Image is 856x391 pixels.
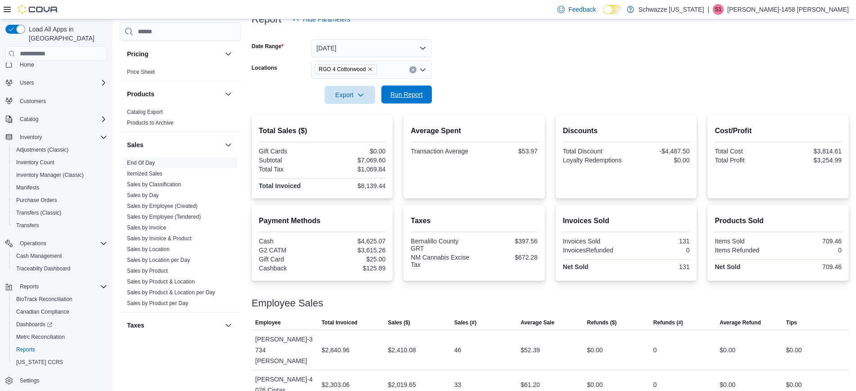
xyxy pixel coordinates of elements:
button: Remove RGO 4 Cottonwood from selection in this group [367,67,373,72]
p: [PERSON_NAME]-1458 [PERSON_NAME] [727,4,849,15]
button: Inventory Manager (Classic) [9,169,111,181]
button: Users [16,77,37,88]
button: Products [223,89,234,99]
span: Export [330,86,370,104]
button: Adjustments (Classic) [9,144,111,156]
button: [US_STATE] CCRS [9,356,111,369]
span: Reports [13,344,107,355]
div: Cashback [259,265,321,272]
span: Home [20,61,34,68]
span: BioTrack Reconciliation [13,294,107,305]
button: Transfers (Classic) [9,207,111,219]
span: Sales by Employee (Tendered) [127,213,201,220]
button: Open list of options [419,66,426,73]
button: Reports [9,343,111,356]
span: Inventory [16,132,107,143]
span: Refunds ($) [587,319,617,326]
span: Canadian Compliance [16,308,69,315]
span: Sales by Invoice [127,224,166,231]
div: Products [120,107,241,132]
h3: Report [252,14,281,25]
div: Bernalillo County GRT [411,238,472,252]
button: Customers [2,94,111,108]
div: $61.20 [521,379,540,390]
a: Sales by Classification [127,181,181,188]
button: Traceabilty Dashboard [9,262,111,275]
strong: Net Sold [563,263,589,270]
a: Reports [13,344,39,355]
a: Transfers (Classic) [13,207,65,218]
h2: Average Spent [411,126,538,136]
div: Total Cost [715,148,776,155]
div: Total Profit [715,157,776,164]
span: Transfers (Classic) [13,207,107,218]
span: Sales by Product [127,267,168,274]
span: Sales by Employee (Created) [127,202,198,210]
div: $3,615.26 [324,247,386,254]
h2: Taxes [411,216,538,226]
span: Sales by Product per Day [127,300,188,307]
a: BioTrack Reconciliation [13,294,76,305]
div: 709.46 [780,263,842,270]
span: Dashboards [16,321,52,328]
a: Transfers [13,220,42,231]
div: Invoices Sold [563,238,625,245]
span: Inventory Count [16,159,54,166]
div: $2,019.65 [388,379,416,390]
div: $0.00 [587,379,603,390]
a: Sales by Location per Day [127,257,190,263]
span: End Of Day [127,159,155,166]
div: 131 [628,263,690,270]
button: Reports [16,281,42,292]
span: Transfers (Classic) [16,209,61,216]
a: Home [16,59,38,70]
button: Reports [2,280,111,293]
span: BioTrack Reconciliation [16,296,72,303]
span: Purchase Orders [13,195,107,206]
span: Dark Mode [603,14,604,15]
button: Catalog [16,114,42,125]
button: Catalog [2,113,111,126]
span: Transfers [16,222,39,229]
span: Inventory [20,134,42,141]
a: End Of Day [127,160,155,166]
img: Cova [18,5,59,14]
a: Canadian Compliance [13,306,73,317]
a: Purchase Orders [13,195,61,206]
div: Total Discount [563,148,625,155]
strong: Net Sold [715,263,740,270]
button: Inventory [16,132,45,143]
strong: Total Invoiced [259,182,301,189]
a: Traceabilty Dashboard [13,263,74,274]
button: Operations [16,238,50,249]
span: Reports [16,281,107,292]
span: Run Report [390,90,423,99]
div: 0 [653,345,657,355]
h2: Products Sold [715,216,842,226]
div: Transaction Average [411,148,472,155]
div: Items Sold [715,238,776,245]
button: Metrc Reconciliation [9,331,111,343]
a: Sales by Product per Day [127,300,188,306]
span: Sales ($) [388,319,410,326]
span: Canadian Compliance [13,306,107,317]
h2: Payment Methods [259,216,386,226]
button: Taxes [127,321,221,330]
span: Employee [255,319,281,326]
a: Price Sheet [127,69,155,75]
button: Pricing [223,49,234,59]
div: G2 CATM [259,247,321,254]
span: Sales by Product & Location [127,278,195,285]
div: $7,069.60 [324,157,386,164]
div: $4,625.07 [324,238,386,245]
span: Sales by Day [127,192,159,199]
h2: Invoices Sold [563,216,690,226]
div: Items Refunded [715,247,776,254]
span: Sales by Location [127,246,170,253]
div: InvoicesRefunded [563,247,625,254]
a: Dashboards [13,319,56,330]
a: Metrc Reconciliation [13,332,68,342]
div: $0.00 [720,379,735,390]
button: Taxes [223,320,234,331]
span: Inventory Manager (Classic) [16,171,84,179]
